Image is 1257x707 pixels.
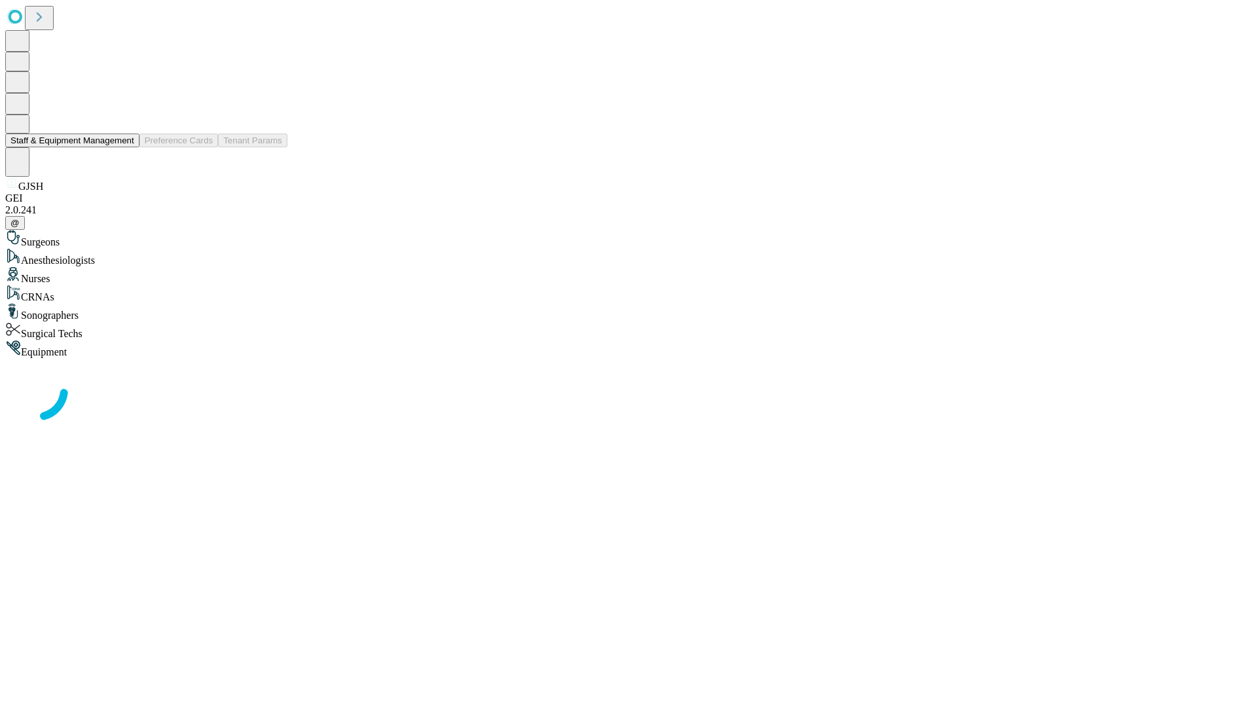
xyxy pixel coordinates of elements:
[5,266,1252,285] div: Nurses
[5,303,1252,321] div: Sonographers
[5,216,25,230] button: @
[5,321,1252,340] div: Surgical Techs
[5,340,1252,358] div: Equipment
[5,192,1252,204] div: GEI
[5,248,1252,266] div: Anesthesiologists
[5,285,1252,303] div: CRNAs
[5,204,1252,216] div: 2.0.241
[5,230,1252,248] div: Surgeons
[218,134,287,147] button: Tenant Params
[18,181,43,192] span: GJSH
[5,134,139,147] button: Staff & Equipment Management
[139,134,218,147] button: Preference Cards
[10,218,20,228] span: @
